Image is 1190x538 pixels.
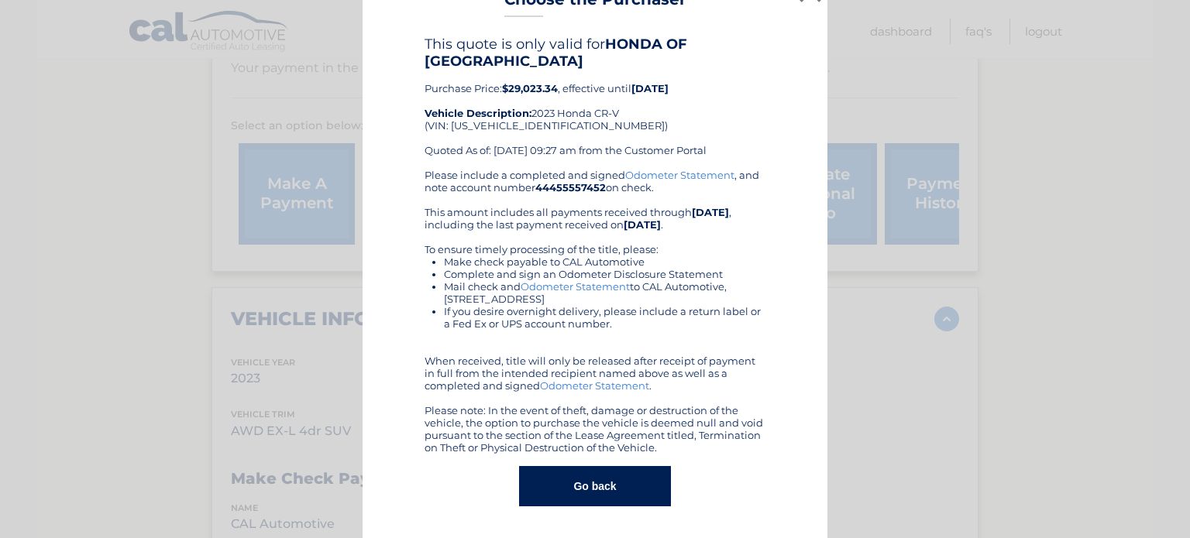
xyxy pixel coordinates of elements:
[631,82,669,94] b: [DATE]
[540,379,649,392] a: Odometer Statement
[624,218,661,231] b: [DATE]
[692,206,729,218] b: [DATE]
[444,305,765,330] li: If you desire overnight delivery, please include a return label or a Fed Ex or UPS account number.
[425,36,687,70] b: HONDA OF [GEOGRAPHIC_DATA]
[425,36,765,169] div: Purchase Price: , effective until 2023 Honda CR-V (VIN: [US_VEHICLE_IDENTIFICATION_NUMBER]) Quote...
[519,466,670,506] button: Go back
[535,181,606,194] b: 44455557452
[521,280,630,293] a: Odometer Statement
[444,255,765,268] li: Make check payable to CAL Automotive
[425,107,531,119] strong: Vehicle Description:
[425,36,765,70] h4: This quote is only valid for
[444,268,765,280] li: Complete and sign an Odometer Disclosure Statement
[444,280,765,305] li: Mail check and to CAL Automotive, [STREET_ADDRESS]
[502,82,558,94] b: $29,023.34
[625,169,734,181] a: Odometer Statement
[425,169,765,454] div: Please include a completed and signed , and note account number on check. This amount includes al...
